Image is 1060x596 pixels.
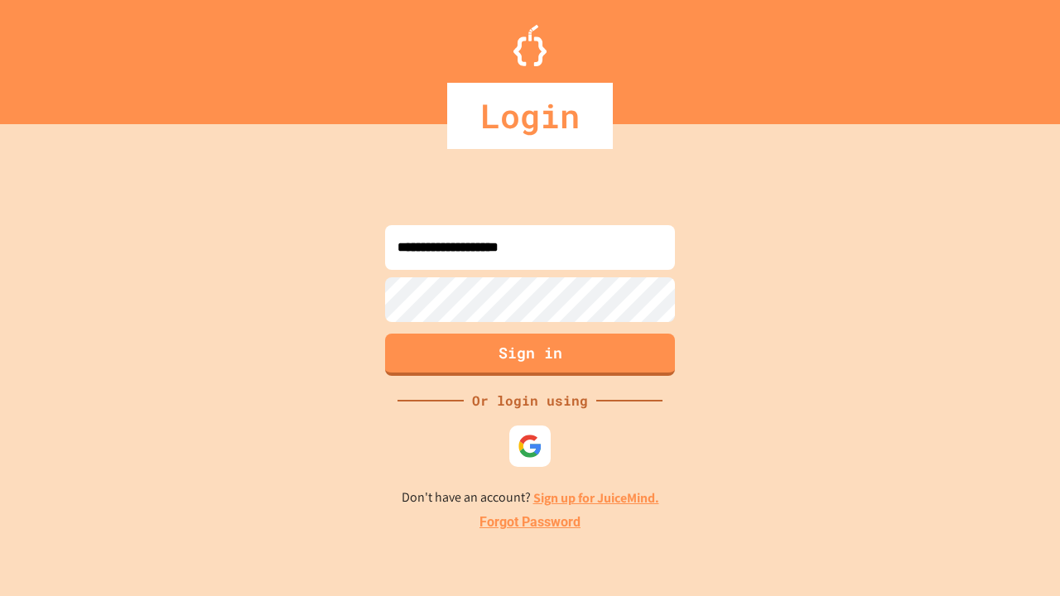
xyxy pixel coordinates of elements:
button: Sign in [385,334,675,376]
p: Don't have an account? [402,488,659,508]
div: Or login using [464,391,596,411]
a: Sign up for JuiceMind. [533,489,659,507]
div: Login [447,83,613,149]
img: google-icon.svg [518,434,542,459]
a: Forgot Password [479,512,581,532]
img: Logo.svg [513,25,547,66]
